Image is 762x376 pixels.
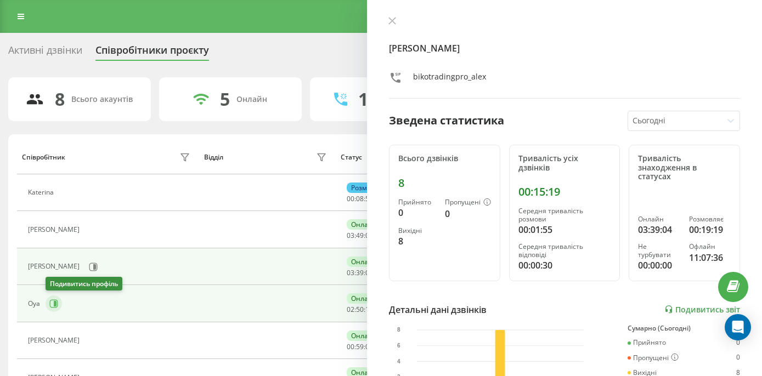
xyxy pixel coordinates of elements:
[365,194,373,203] span: 53
[347,219,381,230] div: Онлайн
[347,269,373,277] div: : :
[725,314,751,340] div: Open Intercom Messenger
[398,176,491,190] div: 8
[398,154,491,163] div: Всього дзвінків
[736,339,740,346] div: 0
[356,268,364,277] span: 39
[347,305,354,314] span: 02
[518,223,611,236] div: 00:01:55
[638,259,680,272] div: 00:00:00
[347,293,381,304] div: Онлайн
[389,42,740,55] h4: [PERSON_NAME]
[638,154,731,181] div: Тривалість знаходження в статусах
[347,268,354,277] span: 03
[347,231,354,240] span: 03
[397,358,400,364] text: 4
[8,44,82,61] div: Активні дзвінки
[689,223,731,236] div: 00:19:19
[347,331,381,341] div: Онлайн
[71,95,133,104] div: Всього акаунтів
[365,342,373,351] span: 02
[689,243,731,250] div: Офлайн
[347,232,373,240] div: : :
[518,154,611,173] div: Тривалість усіх дзвінків
[664,305,740,314] a: Подивитись звіт
[398,227,436,235] div: Вихідні
[347,195,373,203] div: : :
[347,342,354,351] span: 00
[341,153,362,161] div: Статус
[413,71,486,87] div: bikotradingpro_alex
[638,223,680,236] div: 03:39:04
[356,231,364,240] span: 49
[204,153,223,161] div: Відділ
[46,277,122,290] div: Подивитись профіль
[365,305,373,314] span: 17
[638,243,680,259] div: Не турбувати
[445,207,491,220] div: 0
[356,305,364,314] span: 50
[28,226,82,233] div: [PERSON_NAME]
[518,185,611,198] div: 00:15:19
[628,339,666,346] div: Прийнято
[398,235,436,248] div: 8
[518,259,611,272] div: 00:00:30
[347,257,381,267] div: Онлайн
[389,303,487,316] div: Детальні дані дзвінків
[358,89,368,110] div: 1
[445,198,491,207] div: Пропущені
[347,306,373,314] div: : :
[397,327,400,333] text: 8
[736,354,740,362] div: 0
[22,153,65,161] div: Співробітник
[347,183,390,193] div: Розмовляє
[398,198,436,206] div: Прийнято
[518,243,611,259] div: Середня тривалість відповіді
[398,206,436,219] div: 0
[628,354,679,362] div: Пропущені
[638,215,680,223] div: Онлайн
[95,44,209,61] div: Співробітники проєкту
[365,268,373,277] span: 03
[347,194,354,203] span: 00
[55,89,65,110] div: 8
[689,215,731,223] div: Розмовляє
[28,263,82,270] div: [PERSON_NAME]
[397,343,400,349] text: 6
[356,194,364,203] span: 08
[389,112,504,129] div: Зведена статистика
[356,342,364,351] span: 59
[518,207,611,223] div: Середня тривалість розмови
[347,343,373,351] div: : :
[365,231,373,240] span: 07
[628,324,740,332] div: Сумарно (Сьогодні)
[689,251,731,264] div: 11:07:36
[236,95,267,104] div: Онлайн
[28,337,82,344] div: [PERSON_NAME]
[28,189,57,196] div: Katerina
[28,300,43,307] div: Oya
[220,89,230,110] div: 5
